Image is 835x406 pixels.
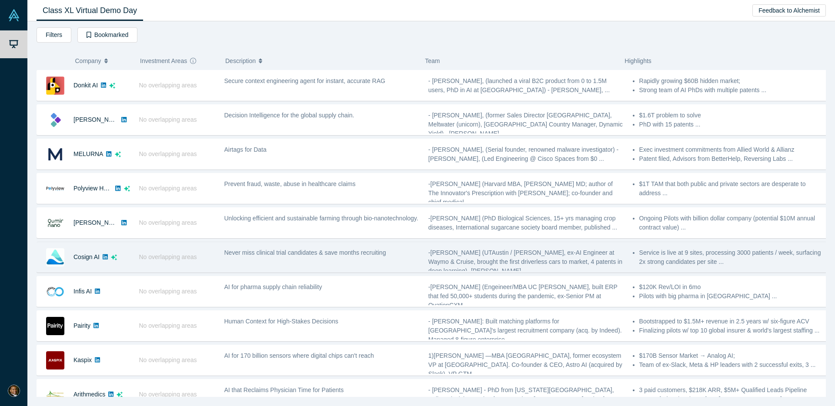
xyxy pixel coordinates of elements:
span: No overlapping areas [139,185,197,192]
img: Infis AI's Logo [46,283,64,301]
li: Bootstrapped to $1.5M+ revenue in 2.5 years w/ six-figure ACV [639,317,828,326]
span: No overlapping areas [139,253,197,260]
span: - [PERSON_NAME], (launched a viral B2C product from 0 to 1.5M users, PhD in AI at [GEOGRAPHIC_DAT... [428,77,610,93]
span: No overlapping areas [139,150,197,157]
img: Donkit AI's Logo [46,77,64,95]
span: AI for 170 billion sensors where digital chips can't reach [224,352,374,359]
span: Unlocking efficient and sustainable farming through bio-nanotechnology. [224,215,418,222]
svg: dsa ai sparkles [109,83,115,89]
button: Filters [37,27,71,43]
span: -[PERSON_NAME] (Harvard MBA, [PERSON_NAME] MD; author of The Innovator's Prescription with [PERSO... [428,180,613,206]
svg: dsa ai sparkles [124,186,130,192]
img: Alchemist Vault Logo [8,9,20,21]
span: No overlapping areas [139,288,197,295]
span: Secure context engineering agent for instant, accurate RAG [224,77,385,84]
span: - [PERSON_NAME], (former Sales Director [GEOGRAPHIC_DATA], Meltwater (unicorn), [GEOGRAPHIC_DATA]... [428,112,623,137]
li: Team of ex-Slack, Meta & HP leaders with 2 successful exits, 3 ... [639,360,828,369]
img: Pairity's Logo [46,317,64,335]
a: Polyview Health [73,185,117,192]
li: Service is live at 9 sites, processing 3000 patients / week, surfacing 2x strong candidates per s... [639,248,828,266]
span: Decision Intelligence for the global supply chain. [224,112,354,119]
img: Cosign AI's Logo [46,248,64,266]
span: No overlapping areas [139,322,197,329]
span: AI for pharma supply chain reliability [224,283,322,290]
li: Strong team of AI PhDs with multiple patents ... [639,86,828,95]
li: $1.6T problem to solve [639,111,828,120]
li: Finalizing pilots w/ top 10 global insurer & world's largest staffing ... [639,326,828,335]
a: Class XL Virtual Demo Day [37,0,143,21]
li: Rapidly growing $60B hidden market; [639,77,828,86]
span: Company [75,52,101,70]
span: Description [225,52,256,70]
img: Qumir Nano's Logo [46,214,64,232]
a: Cosign AI [73,253,100,260]
img: Polyview Health's Logo [46,180,64,198]
li: $170B Sensor Market → Analog AI; [639,351,828,360]
span: No overlapping areas [139,356,197,363]
span: Never miss clinical trial candidates & save months recruiting [224,249,386,256]
li: 3 paid customers, $218K ARR, $5M+ Qualified Leads Pipeline [639,386,828,395]
img: Juan Scarlett's Account [8,385,20,397]
img: Kaspix's Logo [46,351,64,369]
span: Team [425,57,440,64]
span: Human Context for High-Stakes Decisions [224,318,338,325]
span: No overlapping areas [139,219,197,226]
span: Airtags for Data [224,146,267,153]
li: Patent filed, Advisors from BetterHelp, Reversing Labs ... [639,154,828,163]
li: Exec investment commitments from Allied World & Allianz [639,145,828,154]
button: Description [225,52,416,70]
a: Infis AI [73,288,92,295]
a: Donkit AI [73,82,98,89]
button: Bookmarked [77,27,137,43]
span: No overlapping areas [139,116,197,123]
img: Arithmedics's Logo [46,386,64,404]
a: Pairity [73,322,90,329]
span: Prevent fraud, waste, abuse in healthcare claims [224,180,356,187]
span: - [PERSON_NAME]: Built matching platforms for [GEOGRAPHIC_DATA]'s largest recruitment company (ac... [428,318,622,343]
span: No overlapping areas [139,82,197,89]
svg: dsa ai sparkles [111,254,117,260]
li: Ongoing Pilots with billion dollar company (potential $10M annual contract value) ... [639,214,828,232]
a: Kaspix [73,356,92,363]
button: Feedback to Alchemist [752,4,826,17]
svg: dsa ai sparkles [115,151,121,157]
span: - [PERSON_NAME], (Serial founder, renowned malware investigator) - [PERSON_NAME], (Led Engineerin... [428,146,618,162]
button: Company [75,52,131,70]
a: Arithmedics [73,391,105,398]
img: MELURNA's Logo [46,145,64,163]
svg: dsa ai sparkles [117,392,123,398]
span: -[PERSON_NAME] (PhD Biological Sciences, 15+ yrs managing crop diseases, International sugarcane ... [428,215,617,231]
li: $1T TAM that both public and private sectors are desperate to address ... [639,180,828,198]
a: [PERSON_NAME] [73,116,124,123]
li: $120K Rev/LOI in 6mo [639,283,828,292]
a: [PERSON_NAME] [73,219,124,226]
span: -[PERSON_NAME] (Engeineer/MBA UC [PERSON_NAME], built ERP that fed 50,000+ students during the pa... [428,283,618,309]
a: MELURNA [73,150,103,157]
li: PhD with 15 patents ... [639,120,828,129]
span: Highlights [625,57,651,64]
span: No overlapping areas [139,391,197,398]
li: Pilots with big pharma in [GEOGRAPHIC_DATA] ... [639,292,828,301]
span: Investment Areas [140,52,187,70]
span: AI that Reclaims Physician Time for Patients [224,386,344,393]
span: 1)[PERSON_NAME] —MBA [GEOGRAPHIC_DATA], former ecosystem VP at [GEOGRAPHIC_DATA]. Co-founder & CE... [428,352,622,377]
span: -[PERSON_NAME] (UTAustin / [PERSON_NAME], ex-AI Engineer at Waymo & Cruise, brought the first dri... [428,249,622,274]
img: Kimaru AI's Logo [46,111,64,129]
